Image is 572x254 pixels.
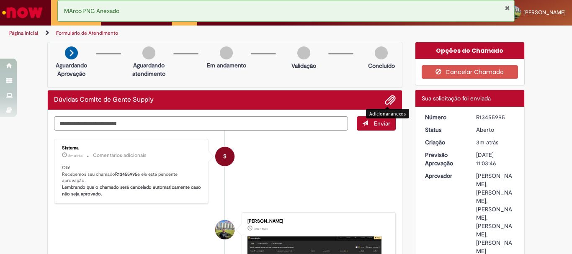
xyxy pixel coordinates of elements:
div: System [215,147,234,166]
button: Cancelar Chamado [422,65,518,79]
span: MArco.PNG Anexado [64,7,119,15]
div: Opções do Chamado [415,42,525,59]
small: Comentários adicionais [93,152,147,159]
b: R13455995 [115,171,137,177]
p: Em andamento [207,61,246,69]
dt: Status [419,126,470,134]
time: 28/08/2025 09:03:46 [476,139,498,146]
div: [PERSON_NAME] [247,219,387,224]
span: [PERSON_NAME] [523,9,566,16]
span: Sua solicitação foi enviada [422,95,491,102]
span: Enviar [374,120,390,127]
div: [DATE] 11:03:46 [476,151,515,167]
p: Concluído [368,62,395,70]
dt: Número [419,113,470,121]
span: 3m atrás [254,226,268,231]
div: 28/08/2025 09:03:46 [476,138,515,146]
button: Fechar Notificação [505,5,510,11]
div: Anderson Martins Campos [215,220,234,239]
dt: Criação [419,138,470,146]
img: ServiceNow [1,4,44,21]
img: img-circle-grey.png [142,46,155,59]
button: Enviar [357,116,396,131]
p: Validação [291,62,316,70]
p: Aguardando Aprovação [51,61,92,78]
div: Adicionar anexos [366,109,409,118]
a: Página inicial [9,30,38,36]
div: R13455995 [476,113,515,121]
span: S [223,146,227,167]
span: 2m atrás [68,153,82,158]
p: Aguardando atendimento [129,61,169,78]
dt: Previsão Aprovação [419,151,470,167]
time: 28/08/2025 09:03:43 [254,226,268,231]
p: Olá! Recebemos seu chamado e ele esta pendente aprovação. [62,164,201,198]
img: img-circle-grey.png [220,46,233,59]
div: Aberto [476,126,515,134]
time: 28/08/2025 09:04:01 [68,153,82,158]
button: Adicionar anexos [385,95,396,105]
span: 3m atrás [476,139,498,146]
h2: Dúvidas Comite de Gente Supply Histórico de tíquete [54,96,154,104]
textarea: Digite sua mensagem aqui... [54,116,348,131]
img: img-circle-grey.png [297,46,310,59]
dt: Aprovador [419,172,470,180]
img: img-circle-grey.png [375,46,388,59]
ul: Trilhas de página [6,26,375,41]
a: Formulário de Atendimento [56,30,118,36]
img: arrow-next.png [65,46,78,59]
div: Sistema [62,146,201,151]
b: Lembrando que o chamado será cancelado automaticamente caso não seja aprovado. [62,184,202,197]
